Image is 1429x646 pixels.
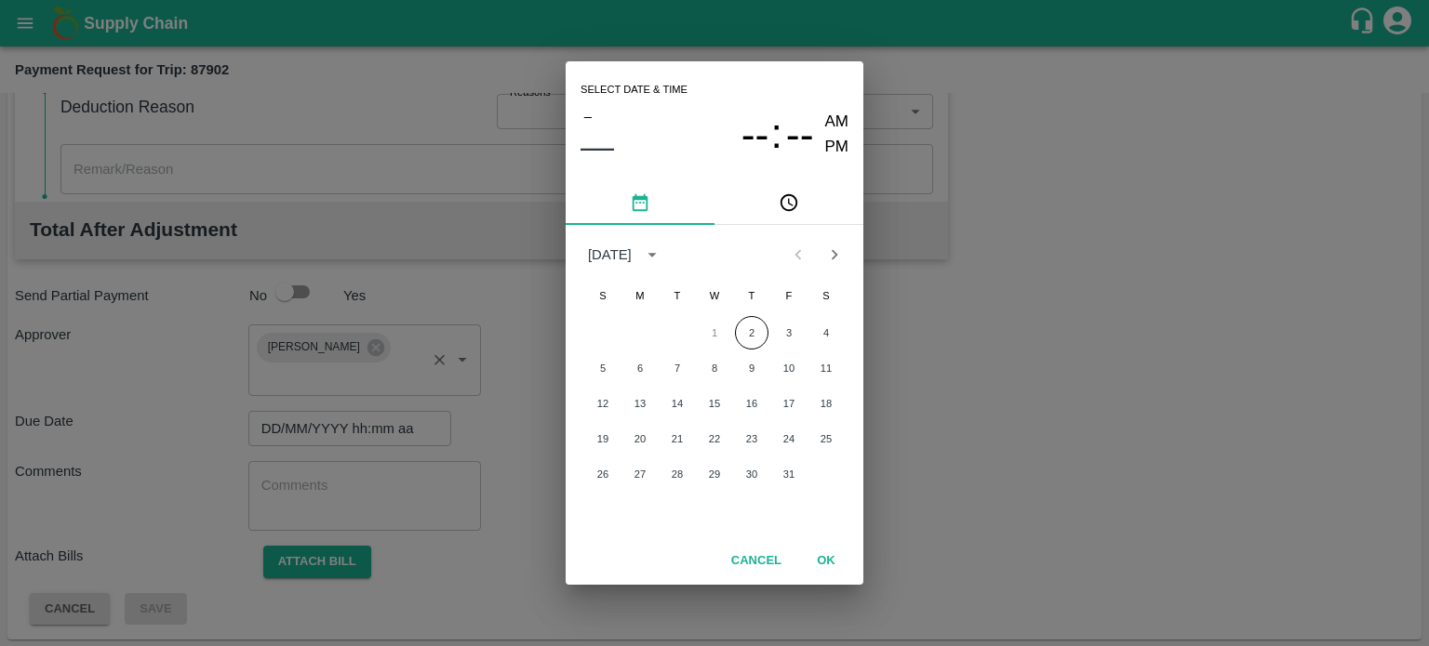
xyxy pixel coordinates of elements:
[735,351,768,385] button: 9
[584,104,592,128] span: –
[772,387,806,420] button: 17
[714,180,863,225] button: pick time
[623,457,657,491] button: 27
[698,422,731,455] button: 22
[661,277,694,314] span: Tuesday
[724,545,789,577] button: Cancel
[637,240,667,270] button: calendar view is open, switch to year view
[735,277,768,314] span: Thursday
[581,104,595,128] button: –
[825,135,849,160] button: PM
[772,277,806,314] span: Friday
[586,387,620,420] button: 12
[698,387,731,420] button: 15
[741,110,769,159] button: --
[735,457,768,491] button: 30
[809,277,843,314] span: Saturday
[623,387,657,420] button: 13
[770,110,781,159] span: :
[661,387,694,420] button: 14
[698,351,731,385] button: 8
[772,422,806,455] button: 24
[581,76,688,104] span: Select date & time
[661,422,694,455] button: 21
[786,111,814,159] span: --
[817,237,852,272] button: Next month
[586,422,620,455] button: 19
[698,457,731,491] button: 29
[772,457,806,491] button: 31
[735,387,768,420] button: 16
[698,277,731,314] span: Wednesday
[796,545,856,577] button: OK
[825,110,849,135] button: AM
[623,351,657,385] button: 6
[623,277,657,314] span: Monday
[786,110,814,159] button: --
[809,316,843,349] button: 4
[661,457,694,491] button: 28
[741,111,769,159] span: --
[735,316,768,349] button: 2
[586,277,620,314] span: Sunday
[566,180,714,225] button: pick date
[661,351,694,385] button: 7
[581,128,614,165] button: ––
[809,351,843,385] button: 11
[586,351,620,385] button: 5
[809,387,843,420] button: 18
[623,422,657,455] button: 20
[735,422,768,455] button: 23
[772,351,806,385] button: 10
[586,457,620,491] button: 26
[588,244,632,265] div: [DATE]
[772,316,806,349] button: 3
[809,422,843,455] button: 25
